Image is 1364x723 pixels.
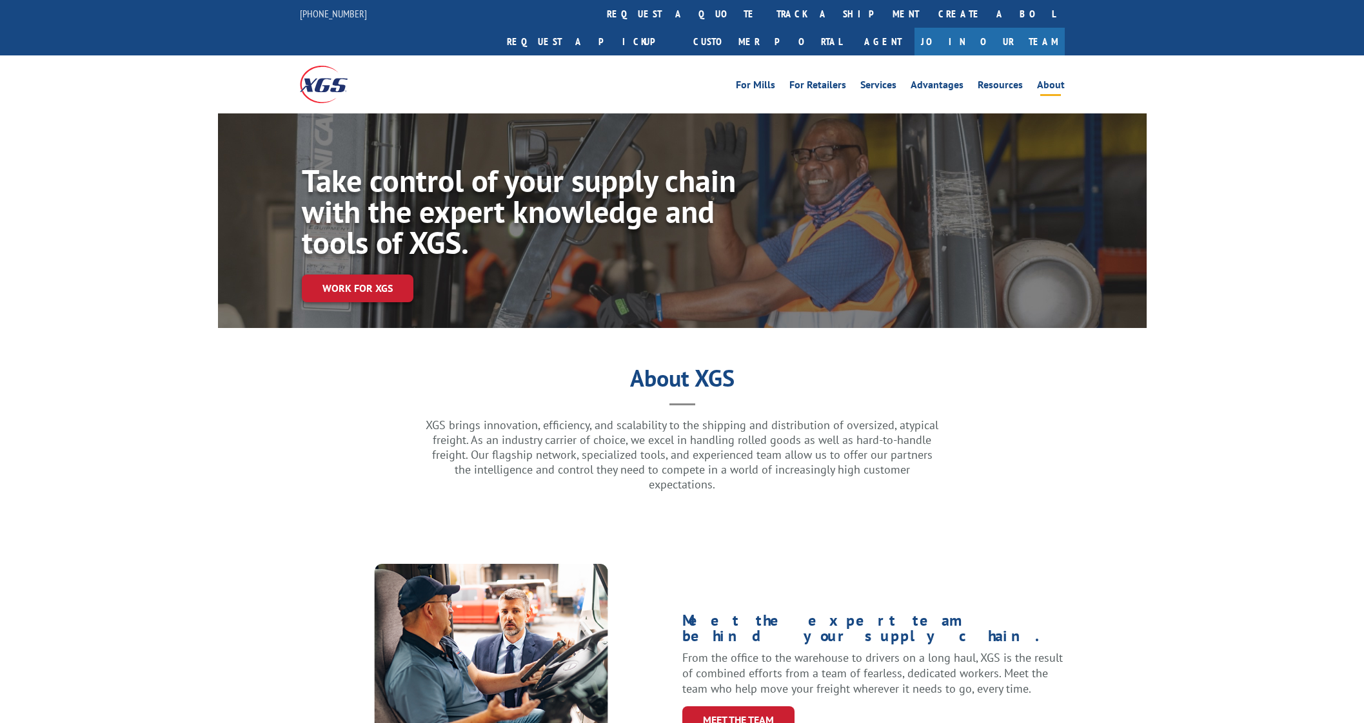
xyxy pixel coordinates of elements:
h1: About XGS [218,369,1147,394]
a: About [1037,80,1065,94]
a: Advantages [911,80,964,94]
a: Resources [978,80,1023,94]
a: Services [860,80,896,94]
a: Customer Portal [684,28,851,55]
h1: Take control of your supply chain with the expert knowledge and tools of XGS. [302,165,739,264]
a: Agent [851,28,914,55]
a: Request a pickup [497,28,684,55]
h1: Meet the expert team behind your supply chain. [682,613,1065,650]
a: Join Our Team [914,28,1065,55]
p: From the office to the warehouse to drivers on a long haul, XGS is the result of combined efforts... [682,650,1065,696]
p: XGS brings innovation, efficiency, and scalability to the shipping and distribution of oversized,... [424,418,940,492]
a: Work for XGS [302,275,413,302]
a: For Retailers [789,80,846,94]
a: For Mills [736,80,775,94]
a: [PHONE_NUMBER] [300,7,367,20]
